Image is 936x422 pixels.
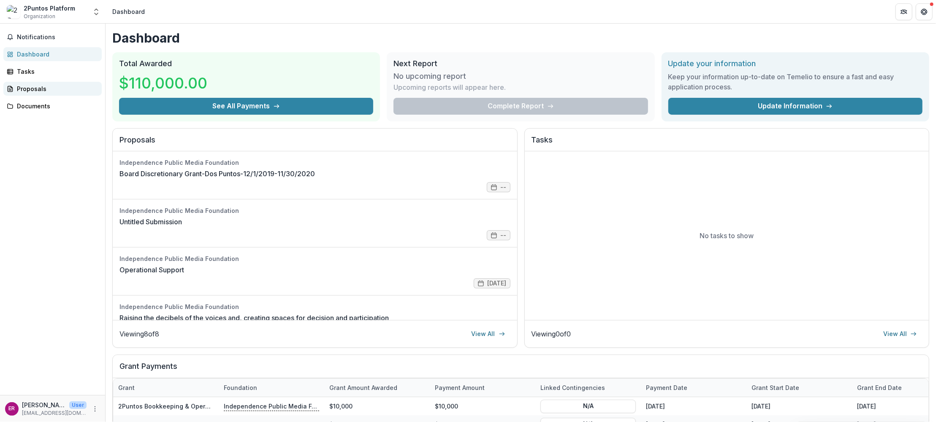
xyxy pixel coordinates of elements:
h3: No upcoming report [393,72,466,81]
div: Linked Contingencies [535,379,641,397]
div: Emma Restrepo [9,406,15,411]
div: Foundation [219,379,324,397]
a: Documents [3,99,102,113]
div: Payment Amount [430,383,490,392]
p: Viewing 0 of 0 [532,329,571,339]
div: Grant [113,379,219,397]
p: [PERSON_NAME] [22,400,66,409]
p: Viewing 8 of 8 [119,329,159,339]
p: [EMAIL_ADDRESS][DOMAIN_NAME] [22,409,87,417]
div: Linked Contingencies [535,383,610,392]
div: Grant start date [746,379,852,397]
a: Board Discretionary Grant-Dos Puntos-12/1/2019-11/30/2020 [119,169,315,179]
div: Grant amount awarded [324,379,430,397]
a: Untitled Submission [119,217,182,227]
a: Dashboard [3,47,102,61]
button: N/A [540,399,636,413]
div: Dashboard [112,7,145,16]
a: Tasks [3,65,102,78]
button: See All Payments [119,98,373,115]
a: View All [878,327,922,341]
h3: $110,000.00 [119,72,207,94]
p: User [69,401,87,409]
h3: Keep your information up-to-date on Temelio to ensure a fast and easy application process. [668,72,922,92]
p: No tasks to show [700,231,754,241]
h1: Dashboard [112,30,929,46]
div: Payment date [641,379,746,397]
img: 2Puntos Platform [7,5,20,19]
div: Proposals [17,84,95,93]
button: Partners [895,3,912,20]
div: $10,000 [430,397,535,415]
button: Notifications [3,30,102,44]
nav: breadcrumb [109,5,148,18]
div: Payment Amount [430,379,535,397]
h2: Next Report [393,59,648,68]
span: Notifications [17,34,98,41]
a: View All [467,327,510,341]
button: Get Help [916,3,933,20]
div: [DATE] [746,397,852,415]
h2: Total Awarded [119,59,373,68]
a: 2Puntos Bookkeeping & Operating Systems 2025 [118,403,263,410]
a: Proposals [3,82,102,96]
h2: Tasks [532,135,922,151]
button: More [90,404,100,414]
div: Grant [113,383,140,392]
div: Tasks [17,67,95,76]
div: Documents [17,102,95,110]
p: Upcoming reports will appear here. [393,82,506,92]
p: Independence Public Media Foundation [224,401,319,411]
div: [DATE] [641,397,746,415]
h2: Update your information [668,59,922,68]
div: Foundation [219,383,262,392]
a: Operational Support [119,265,184,275]
div: $10,000 [324,397,430,415]
div: Grant end date [852,383,907,392]
div: Grant start date [746,383,804,392]
h2: Grant Payments [119,362,922,378]
span: Organization [24,13,55,20]
div: Payment date [641,383,692,392]
div: Grant amount awarded [324,383,402,392]
a: Update Information [668,98,922,115]
div: Dashboard [17,50,95,59]
a: Raising the decibels of the voices and, creating spaces for decision and participation [119,313,389,323]
div: 2Puntos Platform [24,4,75,13]
h2: Proposals [119,135,510,151]
button: Open entity switcher [90,3,102,20]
